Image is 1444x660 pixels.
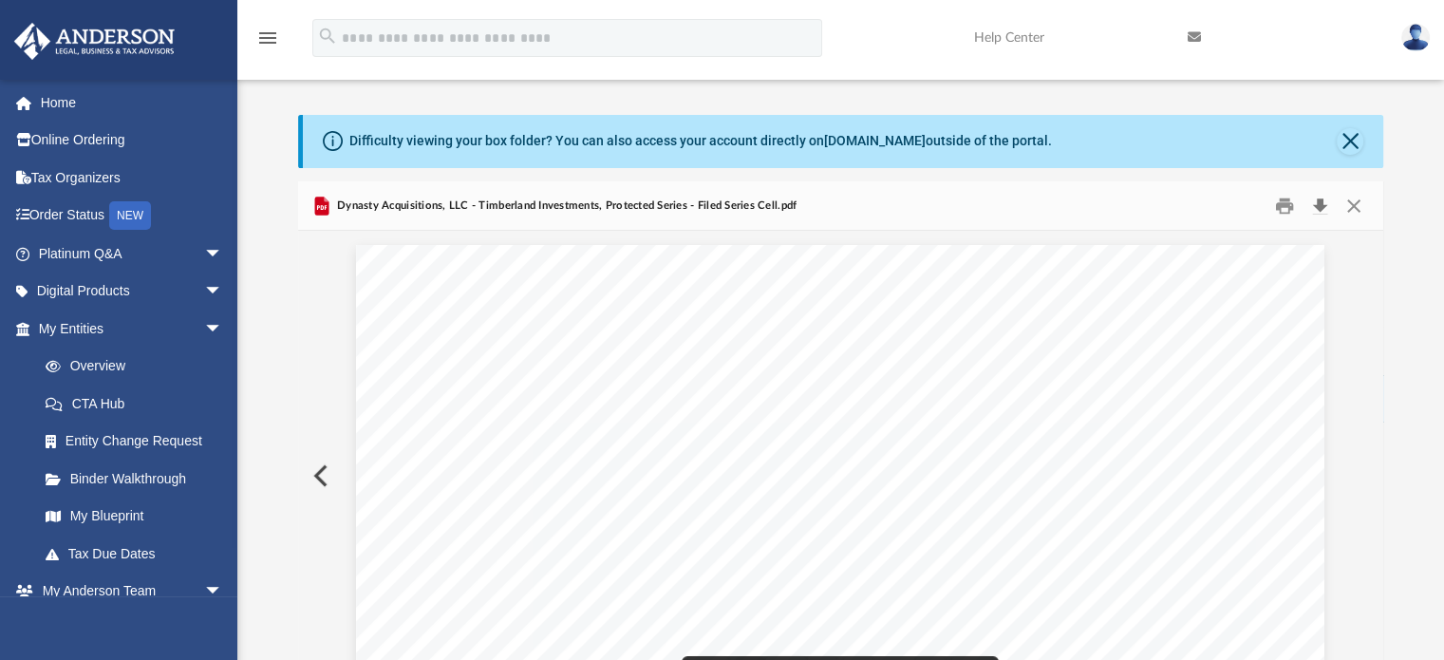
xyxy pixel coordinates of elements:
span: arrow_drop_down [204,273,242,311]
a: Tax Due Dates [27,535,252,573]
button: Close [1337,191,1371,220]
a: Digital Productsarrow_drop_down [13,273,252,311]
button: Close [1337,128,1363,155]
img: Anderson Advisors Platinum Portal [9,23,180,60]
a: My Blueprint [27,498,242,536]
a: Binder Walkthrough [27,460,252,498]
a: Online Ordering [13,122,252,160]
div: NEW [109,201,151,230]
span: Dynasty Acquisitions, LLC - Timberland Investments, Protected Series - Filed Series Cell.pdf [333,198,797,215]
i: menu [256,27,279,49]
a: Home [13,84,252,122]
a: My Anderson Teamarrow_drop_down [13,573,242,611]
span: arrow_drop_down [204,235,242,273]
button: Print [1266,191,1303,220]
a: Overview [27,348,252,386]
button: Previous File [298,449,340,502]
a: Entity Change Request [27,423,252,461]
img: User Pic [1401,24,1430,51]
a: CTA Hub [27,385,252,423]
a: menu [256,36,279,49]
a: Order StatusNEW [13,197,252,236]
span: arrow_drop_down [204,310,242,349]
button: Download [1303,191,1338,220]
a: Platinum Q&Aarrow_drop_down [13,235,252,273]
a: [DOMAIN_NAME] [824,133,926,148]
a: Tax Organizers [13,159,252,197]
i: search [317,26,338,47]
a: My Entitiesarrow_drop_down [13,310,252,348]
div: Difficulty viewing your box folder? You can also access your account directly on outside of the p... [349,131,1052,151]
span: arrow_drop_down [204,573,242,612]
